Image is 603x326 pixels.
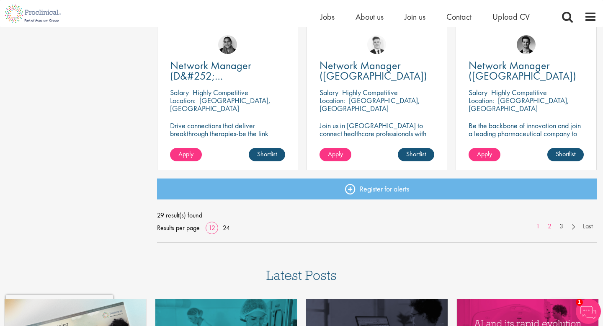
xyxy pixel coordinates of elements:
[491,88,547,97] p: Highly Competitive
[220,223,233,232] a: 24
[579,222,597,231] a: Last
[170,60,285,81] a: Network Manager (D&#252;[GEOGRAPHIC_DATA])
[193,88,248,97] p: Highly Competitive
[356,11,384,22] a: About us
[206,223,218,232] a: 12
[320,96,420,113] p: [GEOGRAPHIC_DATA], [GEOGRAPHIC_DATA]
[170,88,189,97] span: Salary
[320,122,435,153] p: Join us in [GEOGRAPHIC_DATA] to connect healthcare professionals with breakthrough therapies and ...
[492,11,530,22] a: Upload CV
[367,35,386,54] img: Nicolas Daniel
[157,209,597,222] span: 29 result(s) found
[320,58,427,83] span: Network Manager ([GEOGRAPHIC_DATA])
[249,148,285,161] a: Shortlist
[469,60,584,81] a: Network Manager ([GEOGRAPHIC_DATA])
[170,58,274,93] span: Network Manager (D&#252;[GEOGRAPHIC_DATA])
[6,295,113,320] iframe: reCAPTCHA
[469,122,584,153] p: Be the backbone of innovation and join a leading pharmaceutical company to help keep life-changin...
[218,35,237,54] img: Anjali Parbhu
[170,122,285,153] p: Drive connections that deliver breakthrough therapies-be the link between innovation and impact i...
[469,148,500,161] a: Apply
[266,268,337,288] h3: Latest Posts
[532,222,544,231] a: 1
[178,150,193,158] span: Apply
[320,88,338,97] span: Salary
[405,11,425,22] a: Join us
[469,58,576,83] span: Network Manager ([GEOGRAPHIC_DATA])
[547,148,584,161] a: Shortlist
[320,11,335,22] a: Jobs
[555,222,567,231] a: 3
[469,96,494,105] span: Location:
[576,299,601,324] img: Chatbot
[544,222,556,231] a: 2
[469,96,569,113] p: [GEOGRAPHIC_DATA], [GEOGRAPHIC_DATA]
[170,148,202,161] a: Apply
[320,148,351,161] a: Apply
[576,299,583,306] span: 1
[157,222,200,234] span: Results per page
[469,88,487,97] span: Salary
[342,88,398,97] p: Highly Competitive
[328,150,343,158] span: Apply
[517,35,536,54] img: Max Slevogt
[320,60,435,81] a: Network Manager ([GEOGRAPHIC_DATA])
[157,179,597,199] a: Register for alerts
[477,150,492,158] span: Apply
[320,96,345,105] span: Location:
[398,148,434,161] a: Shortlist
[170,96,196,105] span: Location:
[446,11,472,22] a: Contact
[170,96,271,113] p: [GEOGRAPHIC_DATA], [GEOGRAPHIC_DATA]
